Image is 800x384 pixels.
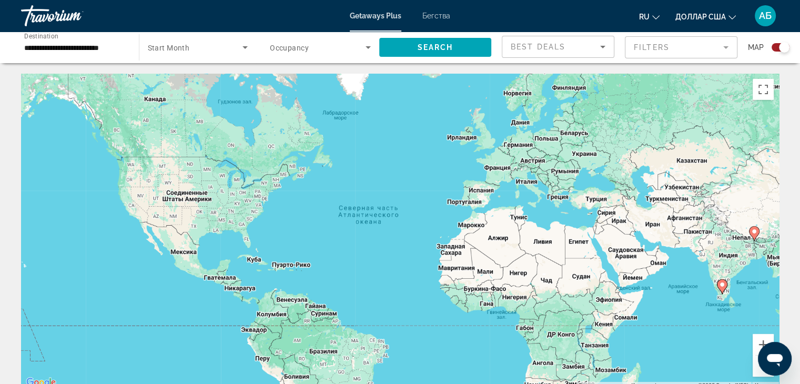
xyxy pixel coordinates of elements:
a: Бегства [422,12,450,20]
font: ru [639,13,650,21]
button: Меню пользователя [752,5,779,27]
span: Map [748,40,764,55]
span: Search [417,43,453,52]
font: доллар США [675,13,726,21]
mat-select: Sort by [511,41,605,53]
button: Изменить язык [639,9,660,24]
button: Search [379,38,492,57]
a: Травориум [21,2,126,29]
span: Occupancy [270,44,309,52]
font: АБ [759,10,772,21]
span: Destination [24,32,58,39]
button: Включить полноэкранный режим [753,79,774,100]
button: Filter [625,36,737,59]
span: Start Month [148,44,190,52]
button: Увеличить [753,334,774,355]
button: Изменить валюту [675,9,736,24]
span: Best Deals [511,43,565,51]
a: Getaways Plus [350,12,401,20]
button: Уменьшить [753,356,774,377]
iframe: Кнопка запуска окна обмена сообщениями [758,342,792,376]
